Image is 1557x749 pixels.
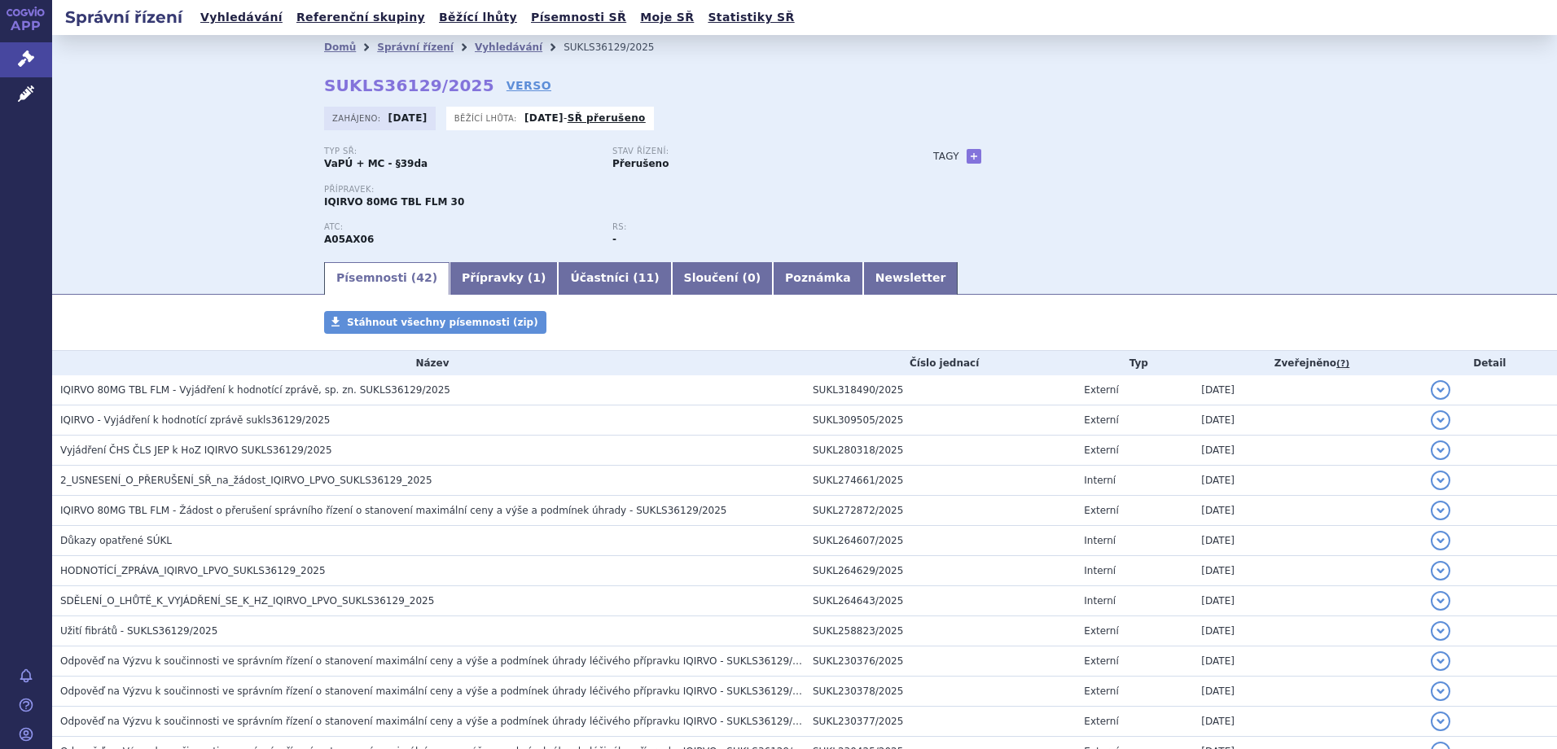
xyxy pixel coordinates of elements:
[1084,414,1118,426] span: Externí
[324,234,374,245] strong: ELAFIBRANOR
[1084,625,1118,637] span: Externí
[1431,712,1450,731] button: detail
[324,42,356,53] a: Domů
[324,147,596,156] p: Typ SŘ:
[1193,466,1422,496] td: [DATE]
[805,556,1076,586] td: SUKL264629/2025
[416,271,432,284] span: 42
[773,262,863,295] a: Poznámka
[1084,595,1116,607] span: Interní
[60,685,818,697] span: Odpověď na Výzvu k součinnosti ve správním řízení o stanovení maximální ceny a výše a podmínek úh...
[1193,436,1422,466] td: [DATE]
[1431,410,1450,430] button: detail
[388,112,428,124] strong: [DATE]
[1076,351,1193,375] th: Typ
[1431,471,1450,490] button: detail
[1193,646,1422,677] td: [DATE]
[805,677,1076,707] td: SUKL230378/2025
[1084,655,1118,667] span: Externí
[1193,586,1422,616] td: [DATE]
[1431,531,1450,550] button: detail
[558,262,671,295] a: Účastníci (11)
[324,196,464,208] span: IQIRVO 80MG TBL FLM 30
[324,311,546,334] a: Stáhnout všechny písemnosti (zip)
[1084,384,1118,396] span: Externí
[475,42,542,53] a: Vyhledávání
[805,351,1076,375] th: Číslo jednací
[805,616,1076,646] td: SUKL258823/2025
[1193,351,1422,375] th: Zveřejněno
[1423,351,1557,375] th: Detail
[1193,677,1422,707] td: [DATE]
[805,375,1076,405] td: SUKL318490/2025
[52,351,805,375] th: Název
[324,262,450,295] a: Písemnosti (42)
[805,707,1076,737] td: SUKL230377/2025
[60,475,432,486] span: 2_USNESENÍ_O_PŘERUŠENÍ_SŘ_na_žádost_IQIRVO_LPVO_SUKLS36129_2025
[1431,440,1450,460] button: detail
[967,149,981,164] a: +
[524,112,564,124] strong: [DATE]
[526,7,631,28] a: Písemnosti SŘ
[1431,591,1450,611] button: detail
[1431,561,1450,580] button: detail
[1084,565,1116,576] span: Interní
[324,158,428,169] strong: VaPÚ + MC - §39da
[324,76,494,95] strong: SUKLS36129/2025
[52,6,195,28] h2: Správní řízení
[805,405,1076,436] td: SUKL309505/2025
[1084,475,1116,486] span: Interní
[1431,380,1450,400] button: detail
[507,77,551,94] a: VERSO
[1336,358,1349,370] abbr: (?)
[292,7,430,28] a: Referenční skupiny
[324,222,596,232] p: ATC:
[805,586,1076,616] td: SUKL264643/2025
[60,625,217,637] span: Užití fibrátů - SUKLS36129/2025
[60,445,332,456] span: Vyjádření ČHS ČLS JEP k HoZ IQIRVO SUKLS36129/2025
[564,35,675,59] li: SUKLS36129/2025
[1193,496,1422,526] td: [DATE]
[1193,526,1422,556] td: [DATE]
[612,222,884,232] p: RS:
[863,262,958,295] a: Newsletter
[450,262,558,295] a: Přípravky (1)
[1431,621,1450,641] button: detail
[1431,651,1450,671] button: detail
[377,42,454,53] a: Správní řízení
[1193,556,1422,586] td: [DATE]
[332,112,384,125] span: Zahájeno:
[347,317,538,328] span: Stáhnout všechny písemnosti (zip)
[60,655,818,667] span: Odpověď na Výzvu k součinnosti ve správním řízení o stanovení maximální ceny a výše a podmínek úh...
[672,262,773,295] a: Sloučení (0)
[1084,716,1118,727] span: Externí
[568,112,646,124] a: SŘ přerušeno
[1431,681,1450,701] button: detail
[533,271,541,284] span: 1
[524,112,646,125] p: -
[324,185,901,195] p: Přípravek:
[805,496,1076,526] td: SUKL272872/2025
[1193,405,1422,436] td: [DATE]
[60,414,330,426] span: IQIRVO - Vyjádření k hodnotící zprávě sukls36129/2025
[612,147,884,156] p: Stav řízení:
[195,7,287,28] a: Vyhledávání
[60,505,727,516] span: IQIRVO 80MG TBL FLM - Žádost o přerušení správního řízení o stanovení maximální ceny a výše a pod...
[805,466,1076,496] td: SUKL274661/2025
[1431,501,1450,520] button: detail
[805,646,1076,677] td: SUKL230376/2025
[638,271,654,284] span: 11
[1084,685,1118,697] span: Externí
[60,716,818,727] span: Odpověď na Výzvu k součinnosti ve správním řízení o stanovení maximální ceny a výše a podmínek úh...
[635,7,699,28] a: Moje SŘ
[1193,707,1422,737] td: [DATE]
[1084,445,1118,456] span: Externí
[1084,535,1116,546] span: Interní
[805,526,1076,556] td: SUKL264607/2025
[60,595,434,607] span: SDĚLENÍ_O_LHŮTĚ_K_VYJÁDŘENÍ_SE_K_HZ_IQIRVO_LPVO_SUKLS36129_2025
[434,7,522,28] a: Běžící lhůty
[612,158,669,169] strong: Přerušeno
[1084,505,1118,516] span: Externí
[612,234,616,245] strong: -
[1193,375,1422,405] td: [DATE]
